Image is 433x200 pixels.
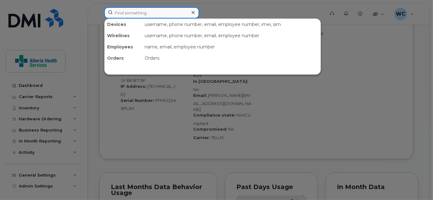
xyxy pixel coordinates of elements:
[142,30,321,41] div: username, phone number, email, employee number
[105,19,142,30] div: Devices
[105,41,142,52] div: Employees
[142,52,321,64] div: Orders
[105,52,142,64] div: Orders
[104,7,199,18] input: Find something...
[105,30,142,41] div: Wirelines
[142,41,321,52] div: name, email, employee number
[142,19,321,30] div: username, phone number, email, employee number, imei, sim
